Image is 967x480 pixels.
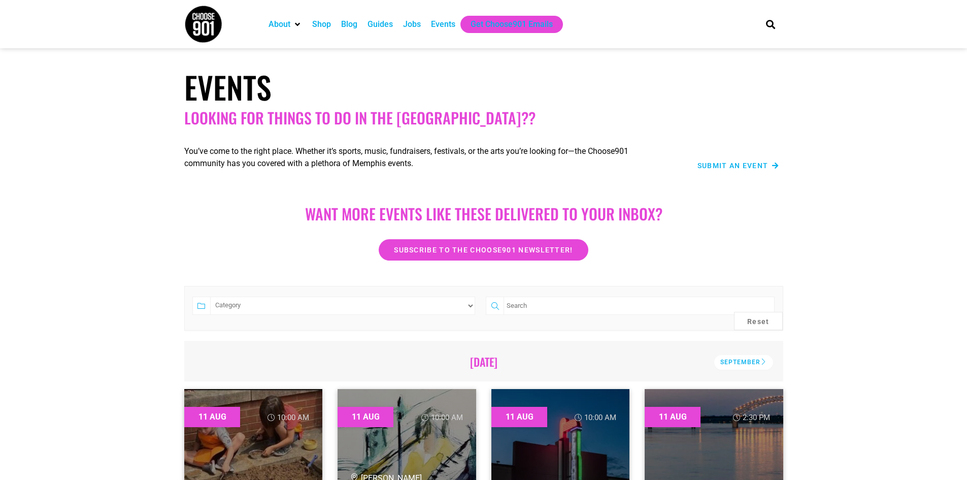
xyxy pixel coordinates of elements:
input: Search [504,297,774,315]
a: About [269,18,290,30]
div: Search [762,16,779,33]
a: Jobs [403,18,421,30]
a: Events [431,18,455,30]
h2: Want more EVENTS LIKE THESE DELIVERED TO YOUR INBOX? [194,205,773,223]
div: About [263,16,307,33]
h1: Events [184,69,783,105]
nav: Main nav [263,16,749,33]
span: Subscribe to the Choose901 newsletter! [394,246,573,253]
a: Submit an Event [697,162,779,169]
h2: [DATE] [198,355,769,368]
a: Shop [312,18,331,30]
button: Reset [734,312,783,330]
span: Submit an Event [697,162,769,169]
a: Get Choose901 Emails [471,18,553,30]
a: Blog [341,18,357,30]
a: Guides [368,18,393,30]
p: You’ve come to the right place. Whether it’s sports, music, fundraisers, festivals, or the arts y... [184,145,661,170]
h2: Looking for things to do in the [GEOGRAPHIC_DATA]?? [184,109,783,127]
a: Subscribe to the Choose901 newsletter! [379,239,588,261]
